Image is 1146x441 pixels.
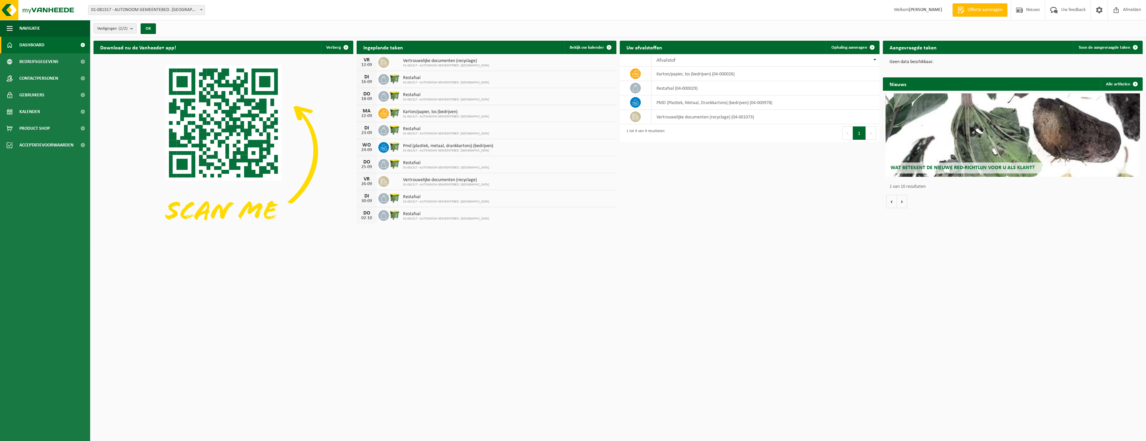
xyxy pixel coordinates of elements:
[897,195,907,208] button: Volgende
[360,176,373,182] div: VR
[403,92,489,98] span: Restafval
[403,194,489,200] span: Restafval
[403,177,489,183] span: Vertrouwelijke documenten (recyclage)
[97,24,128,34] span: Vestigingen
[360,148,373,152] div: 24-09
[389,124,400,135] img: WB-1100-HPE-GN-50
[620,41,669,54] h2: Uw afvalstoffen
[360,182,373,186] div: 26-09
[19,53,58,70] span: Bedrijfsgegevens
[357,41,410,54] h2: Ingeplande taken
[403,81,489,85] span: 01-081317 - AUTONOOM GEMEENTEBED. [GEOGRAPHIC_DATA]
[651,67,880,81] td: karton/papier, los (bedrijven) (04-000026)
[360,193,373,199] div: DI
[19,37,44,53] span: Dashboard
[403,115,489,119] span: 01-081317 - AUTONOOM GEMEENTEBED. [GEOGRAPHIC_DATA]
[360,131,373,135] div: 23-09
[360,216,373,220] div: 02-10
[952,3,1007,17] a: Offerte aanvragen
[19,20,40,37] span: Navigatie
[360,63,373,67] div: 12-09
[623,126,664,140] div: 1 tot 4 van 4 resultaten
[19,87,44,103] span: Gebruikers
[651,95,880,110] td: PMD (Plastiek, Metaal, Drankkartons) (bedrijven) (04-000978)
[93,54,353,249] img: Download de VHEPlus App
[360,165,373,169] div: 25-09
[966,7,1004,13] span: Offerte aanvragen
[564,41,616,54] a: Bekijk uw kalender
[651,110,880,124] td: vertrouwelijke documenten (recyclage) (04-001073)
[403,149,493,153] span: 01-081317 - AUTONOOM GEMEENTEBED. [GEOGRAPHIC_DATA]
[866,126,876,140] button: Next
[389,107,400,118] img: WB-1100-HPE-GN-50
[389,192,400,203] img: WB-1100-HPE-GN-50
[360,108,373,114] div: MA
[853,126,866,140] button: 1
[389,158,400,169] img: WB-1100-HPE-GN-50
[403,211,489,217] span: Restafval
[403,75,489,81] span: Restafval
[360,74,373,80] div: DI
[403,143,493,149] span: Pmd (plastiek, metaal, drankkartons) (bedrijven)
[119,26,128,31] count: (2/2)
[403,183,489,187] span: 01-081317 - AUTONOOM GEMEENTEBED. [GEOGRAPHIC_DATA]
[360,210,373,216] div: DO
[389,90,400,101] img: WB-1100-HPE-GN-50
[93,41,183,54] h2: Download nu de Vanheede+ app!
[1079,45,1130,50] span: Toon de aangevraagde taken
[403,109,489,115] span: Karton/papier, los (bedrijven)
[141,23,156,34] button: OK
[570,45,604,50] span: Bekijk uw kalender
[19,120,50,137] span: Product Shop
[886,195,897,208] button: Vorige
[403,160,489,166] span: Restafval
[842,126,853,140] button: Previous
[831,45,867,50] span: Ophaling aanvragen
[403,200,489,204] span: 01-081317 - AUTONOOM GEMEENTEBED. [GEOGRAPHIC_DATA]
[656,58,676,63] span: Afvalstof
[403,126,489,132] span: Restafval
[360,125,373,131] div: DI
[360,159,373,165] div: DO
[891,165,1034,170] span: Wat betekent de nieuwe RED-richtlijn voor u als klant?
[909,7,942,12] strong: [PERSON_NAME]
[389,73,400,84] img: WB-1100-HPE-GN-50
[651,81,880,95] td: restafval (04-000029)
[403,64,489,68] span: 01-081317 - AUTONOOM GEMEENTEBED. [GEOGRAPHIC_DATA]
[19,103,40,120] span: Kalender
[403,98,489,102] span: 01-081317 - AUTONOOM GEMEENTEBED. [GEOGRAPHIC_DATA]
[403,217,489,221] span: 01-081317 - AUTONOOM GEMEENTEBED. [GEOGRAPHIC_DATA]
[360,114,373,118] div: 22-09
[403,132,489,136] span: 01-081317 - AUTONOOM GEMEENTEBED. [GEOGRAPHIC_DATA]
[890,60,1136,64] p: Geen data beschikbaar.
[360,97,373,101] div: 18-09
[1101,77,1142,91] a: Alle artikelen
[88,5,205,15] span: 01-081317 - AUTONOOM GEMEENTEBED. OOSTKAMP - OOSTKAMP
[19,137,73,153] span: Acceptatievoorwaarden
[403,166,489,170] span: 01-081317 - AUTONOOM GEMEENTEBED. [GEOGRAPHIC_DATA]
[360,80,373,84] div: 16-09
[360,142,373,148] div: WO
[19,70,58,87] span: Contactpersonen
[389,209,400,220] img: WB-1100-HPE-GN-50
[890,184,1139,189] p: 1 van 10 resultaten
[360,57,373,63] div: VR
[360,91,373,97] div: DO
[403,58,489,64] span: Vertrouwelijke documenten (recyclage)
[883,77,913,90] h2: Nieuws
[93,23,137,33] button: Vestigingen(2/2)
[326,45,341,50] span: Verberg
[389,141,400,152] img: WB-1100-HPE-GN-50
[1073,41,1142,54] a: Toon de aangevraagde taken
[826,41,879,54] a: Ophaling aanvragen
[360,199,373,203] div: 30-09
[883,41,943,54] h2: Aangevraagde taken
[886,93,1140,177] a: Wat betekent de nieuwe RED-richtlijn voor u als klant?
[321,41,353,54] button: Verberg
